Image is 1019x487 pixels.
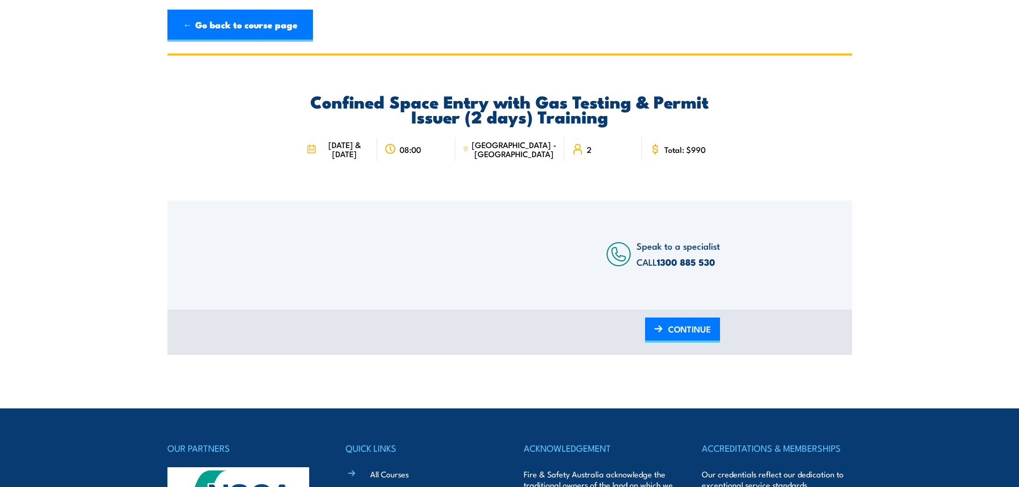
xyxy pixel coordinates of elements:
[346,440,495,455] h4: QUICK LINKS
[524,440,673,455] h4: ACKNOWLEDGEMENT
[167,440,317,455] h4: OUR PARTNERS
[657,255,715,269] a: 1300 885 530
[668,315,711,343] span: CONTINUE
[319,140,369,158] span: [DATE] & [DATE]
[299,94,720,123] h2: Confined Space Entry with Gas Testing & Permit Issuer (2 days) Training
[400,145,421,154] span: 08:00
[664,145,706,154] span: Total: $990
[637,239,720,268] span: Speak to a specialist CALL
[370,468,409,480] a: All Courses
[645,318,720,343] a: CONTINUE
[587,145,592,154] span: 2
[167,10,313,42] a: ← Go back to course page
[702,440,852,455] h4: ACCREDITATIONS & MEMBERSHIPS
[472,140,557,158] span: [GEOGRAPHIC_DATA] - [GEOGRAPHIC_DATA]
